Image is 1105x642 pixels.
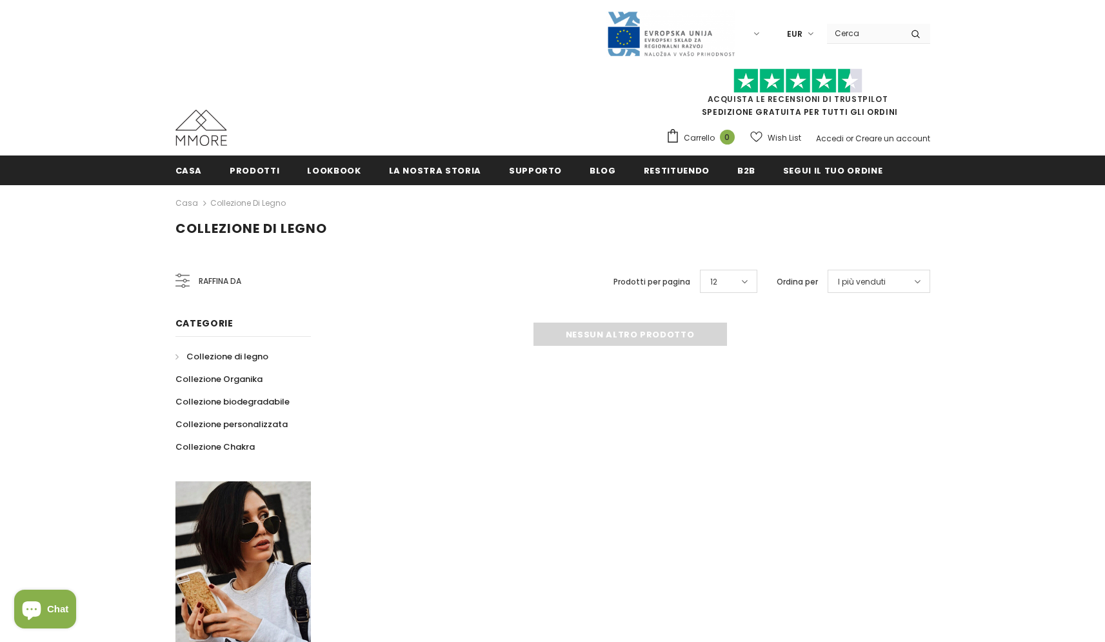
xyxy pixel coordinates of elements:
a: Blog [590,155,616,185]
span: I più venduti [838,276,886,288]
span: supporto [509,165,562,177]
span: Blog [590,165,616,177]
a: Collezione di legno [175,345,268,368]
span: SPEDIZIONE GRATUITA PER TUTTI GLI ORDINI [666,74,930,117]
a: La nostra storia [389,155,481,185]
span: 12 [710,276,717,288]
img: Fidati di Pilot Stars [733,68,862,94]
span: or [846,133,853,144]
img: Casi MMORE [175,110,227,146]
span: Raffina da [199,274,241,288]
label: Ordina per [777,276,818,288]
span: Collezione biodegradabile [175,396,290,408]
span: Collezione di legno [175,219,327,237]
span: Prodotti [230,165,279,177]
a: Casa [175,196,198,211]
a: Acquista le recensioni di TrustPilot [708,94,888,105]
span: Collezione Chakra [175,441,255,453]
a: Wish List [750,126,801,149]
span: Segui il tuo ordine [783,165,882,177]
span: Collezione Organika [175,373,263,385]
a: Collezione personalizzata [175,413,288,436]
inbox-online-store-chat: Shopify online store chat [10,590,80,632]
a: Accedi [816,133,844,144]
a: Lookbook [307,155,361,185]
span: Restituendo [644,165,710,177]
a: Collezione Organika [175,368,263,390]
a: Casa [175,155,203,185]
a: Restituendo [644,155,710,185]
input: Search Site [827,24,901,43]
span: 0 [720,130,735,145]
span: Wish List [768,132,801,145]
a: Collezione biodegradabile [175,390,290,413]
img: Javni Razpis [606,10,735,57]
a: Creare un account [855,133,930,144]
span: Casa [175,165,203,177]
span: Carrello [684,132,715,145]
a: B2B [737,155,755,185]
span: Collezione personalizzata [175,418,288,430]
a: Collezione di legno [210,197,286,208]
span: Lookbook [307,165,361,177]
a: Collezione Chakra [175,436,255,458]
span: La nostra storia [389,165,481,177]
a: supporto [509,155,562,185]
span: B2B [737,165,755,177]
span: Collezione di legno [186,350,268,363]
a: Segui il tuo ordine [783,155,882,185]
span: Categorie [175,317,234,330]
a: Prodotti [230,155,279,185]
span: EUR [787,28,802,41]
a: Carrello 0 [666,128,741,148]
label: Prodotti per pagina [613,276,690,288]
a: Javni Razpis [606,28,735,39]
